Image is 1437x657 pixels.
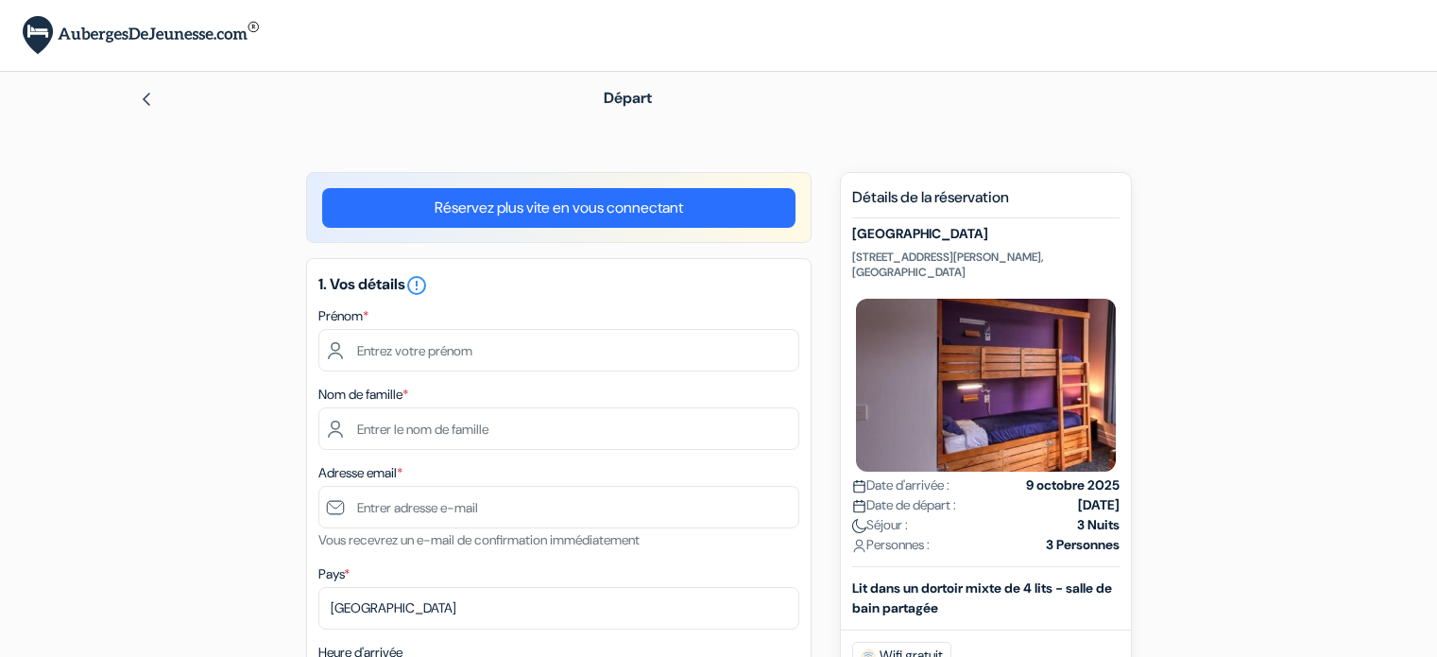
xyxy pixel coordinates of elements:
[318,385,408,405] label: Nom de famille
[1046,535,1120,555] strong: 3 Personnes
[852,515,908,535] span: Séjour :
[318,486,799,528] input: Entrer adresse e-mail
[405,274,428,297] i: error_outline
[852,479,866,493] img: calendar.svg
[852,499,866,513] img: calendar.svg
[322,188,795,228] a: Réservez plus vite en vous connectant
[1026,475,1120,495] strong: 9 octobre 2025
[604,88,652,108] span: Départ
[852,475,949,495] span: Date d'arrivée :
[318,329,799,372] input: Entrez votre prénom
[852,495,956,515] span: Date de départ :
[852,250,1120,280] p: [STREET_ADDRESS][PERSON_NAME], [GEOGRAPHIC_DATA]
[318,407,799,450] input: Entrer le nom de famille
[318,564,350,584] label: Pays
[318,463,402,483] label: Adresse email
[852,188,1120,218] h5: Détails de la réservation
[23,16,259,55] img: AubergesDeJeunesse.com
[852,535,930,555] span: Personnes :
[852,519,866,533] img: moon.svg
[318,306,368,326] label: Prénom
[1078,495,1120,515] strong: [DATE]
[1077,515,1120,535] strong: 3 Nuits
[852,226,1120,242] h5: [GEOGRAPHIC_DATA]
[852,539,866,553] img: user_icon.svg
[139,92,154,107] img: left_arrow.svg
[405,274,428,294] a: error_outline
[318,274,799,297] h5: 1. Vos détails
[852,579,1112,616] b: Lit dans un dortoir mixte de 4 lits - salle de bain partagée
[318,531,640,548] small: Vous recevrez un e-mail de confirmation immédiatement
